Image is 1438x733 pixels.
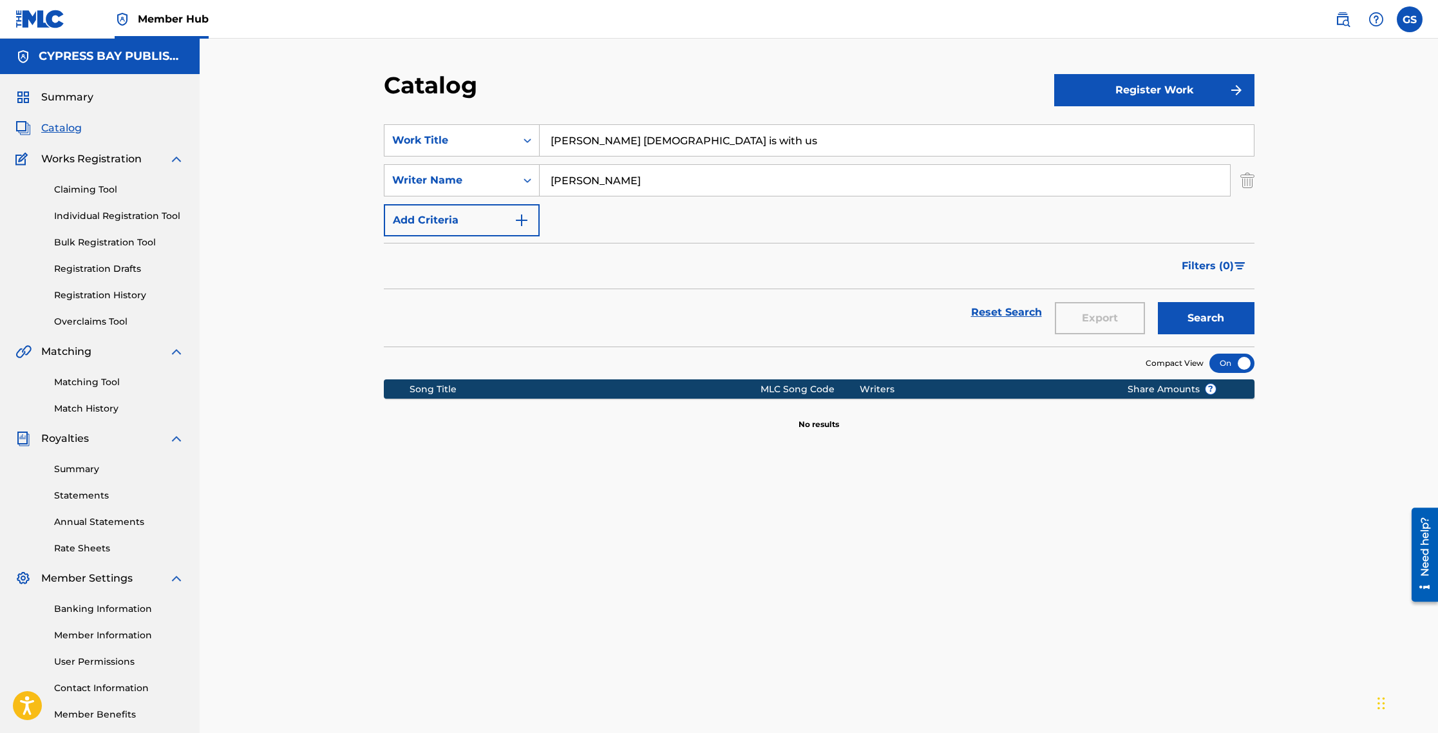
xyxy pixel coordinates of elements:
[1402,503,1438,607] iframe: Resource Center
[169,571,184,586] img: expand
[1229,82,1244,98] img: f7272a7cc735f4ea7f67.svg
[1174,250,1254,282] button: Filters (0)
[54,315,184,328] a: Overclaims Tool
[54,708,184,721] a: Member Benefits
[1330,6,1356,32] a: Public Search
[54,289,184,302] a: Registration History
[15,90,93,105] a: SummarySummary
[392,133,508,148] div: Work Title
[1240,164,1254,196] img: Delete Criterion
[860,383,1108,396] div: Writers
[1128,383,1216,396] span: Share Amounts
[54,542,184,555] a: Rate Sheets
[54,236,184,249] a: Bulk Registration Tool
[41,120,82,136] span: Catalog
[1182,258,1234,274] span: Filters ( 0 )
[1363,6,1389,32] div: Help
[15,151,32,167] img: Works Registration
[15,10,65,28] img: MLC Logo
[54,209,184,223] a: Individual Registration Tool
[41,344,91,359] span: Matching
[54,602,184,616] a: Banking Information
[54,376,184,389] a: Matching Tool
[1235,262,1245,270] img: filter
[41,90,93,105] span: Summary
[54,629,184,642] a: Member Information
[15,120,82,136] a: CatalogCatalog
[138,12,209,26] span: Member Hub
[54,402,184,415] a: Match History
[384,124,1254,347] form: Search Form
[15,571,31,586] img: Member Settings
[54,462,184,476] a: Summary
[54,262,184,276] a: Registration Drafts
[169,344,184,359] img: expand
[1054,74,1254,106] button: Register Work
[761,383,860,396] div: MLC Song Code
[384,204,540,236] button: Add Criteria
[410,383,761,396] div: Song Title
[1146,357,1204,369] span: Compact View
[41,431,89,446] span: Royalties
[1397,6,1423,32] div: User Menu
[514,213,529,228] img: 9d2ae6d4665cec9f34b9.svg
[54,655,184,669] a: User Permissions
[115,12,130,27] img: Top Rightsholder
[1374,671,1438,733] iframe: Chat Widget
[15,431,31,446] img: Royalties
[15,49,31,64] img: Accounts
[54,183,184,196] a: Claiming Tool
[15,90,31,105] img: Summary
[392,173,508,188] div: Writer Name
[384,71,484,100] h2: Catalog
[1335,12,1350,27] img: search
[1158,302,1254,334] button: Search
[1377,684,1385,723] div: Drag
[54,681,184,695] a: Contact Information
[169,151,184,167] img: expand
[169,431,184,446] img: expand
[54,515,184,529] a: Annual Statements
[1206,384,1216,394] span: ?
[41,571,133,586] span: Member Settings
[15,120,31,136] img: Catalog
[799,403,839,430] p: No results
[54,489,184,502] a: Statements
[15,344,32,359] img: Matching
[965,298,1048,327] a: Reset Search
[39,49,184,64] h5: CYPRESS BAY PUBLISHING
[41,151,142,167] span: Works Registration
[1368,12,1384,27] img: help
